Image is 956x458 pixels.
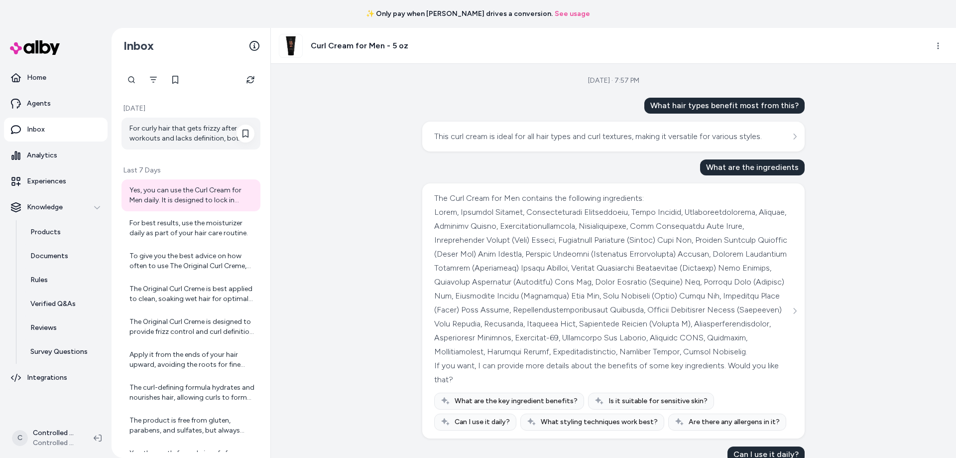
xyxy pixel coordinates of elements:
[129,124,254,144] div: For curly hair that gets frizzy after workouts and lacks definition, both the Original Curl Creme...
[123,38,154,53] h2: Inbox
[27,202,63,212] p: Knowledge
[6,422,86,454] button: CControlled Chaos ShopifyControlled Chaos
[455,396,578,406] span: What are the key ingredient benefits?
[33,428,78,438] p: Controlled Chaos Shopify
[4,144,108,167] a: Analytics
[27,176,66,186] p: Experiences
[789,131,801,143] button: See more
[279,34,302,57] img: CCForMen5oz_6e358a69-8fe9-41f0-812d-b88a0e80f657.jpg
[434,205,790,359] div: Lorem, Ipsumdol Sitamet, Consecteturadi Elitseddoeiu, Tempo Incidid, Utlaboreetdolorema, Aliquae,...
[20,292,108,316] a: Verified Q&As
[121,104,260,114] p: [DATE]
[121,311,260,343] a: The Original Curl Creme is designed to provide frizz control and curl definition with a natural f...
[143,70,163,90] button: Filter
[27,151,57,160] p: Analytics
[129,185,254,205] div: Yes, you can use the Curl Cream for Men daily. It is designed to lock in humidity, add shine, pro...
[311,40,408,52] h3: Curl Cream for Men - 5 oz
[700,159,805,175] div: What are the ingredients
[30,227,61,237] p: Products
[4,92,108,116] a: Agents
[4,366,108,390] a: Integrations
[588,76,639,86] div: [DATE] · 7:57 PM
[30,275,48,285] p: Rules
[30,347,88,357] p: Survey Questions
[129,350,254,370] div: Apply it from the ends of your hair upward, avoiding the roots for fine hair.
[27,373,67,383] p: Integrations
[434,359,790,387] div: If you want, I can provide more details about the benefits of some key ingredients. Would you lik...
[129,416,254,436] div: The product is free from gluten, parabens, and sulfates, but always check individual ingredients ...
[20,220,108,244] a: Products
[20,316,108,340] a: Reviews
[129,383,254,403] div: The curl-defining formula hydrates and nourishes hair, allowing curls to form naturally while pro...
[10,40,60,55] img: alby Logo
[121,278,260,310] a: The Original Curl Creme is best applied to clean, soaking wet hair for optimal results. Applying ...
[789,305,801,317] button: See more
[129,317,254,337] div: The Original Curl Creme is designed to provide frizz control and curl definition with a natural f...
[129,284,254,304] div: The Original Curl Creme is best applied to clean, soaking wet hair for optimal results. Applying ...
[20,244,108,268] a: Documents
[434,191,790,205] div: The Curl Cream for Men contains the following ingredients:
[644,98,805,114] div: What hair types benefit most from this?
[33,438,78,448] span: Controlled Chaos
[689,417,780,427] span: Are there any allergens in it?
[121,344,260,376] a: Apply it from the ends of your hair upward, avoiding the roots for fine hair.
[27,125,45,135] p: Inbox
[455,417,510,427] span: Can I use it daily?
[4,118,108,142] a: Inbox
[121,245,260,277] a: To give you the best advice on how often to use The Original Curl Creme, could you please tell me...
[30,299,76,309] p: Verified Q&As
[121,165,260,175] p: Last 7 Days
[129,251,254,271] div: To give you the best advice on how often to use The Original Curl Creme, could you please tell me...
[608,396,708,406] span: Is it suitable for sensitive skin?
[20,340,108,364] a: Survey Questions
[27,73,46,83] p: Home
[121,179,260,211] a: Yes, you can use the Curl Cream for Men daily. It is designed to lock in humidity, add shine, pro...
[4,169,108,193] a: Experiences
[366,9,553,19] span: ✨ Only pay when [PERSON_NAME] drives a conversion.
[240,70,260,90] button: Refresh
[4,66,108,90] a: Home
[121,377,260,409] a: The curl-defining formula hydrates and nourishes hair, allowing curls to form naturally while pro...
[121,212,260,244] a: For best results, use the moisturizer daily as part of your hair care routine.
[20,268,108,292] a: Rules
[30,251,68,261] p: Documents
[541,417,658,427] span: What styling techniques work best?
[555,9,590,19] a: See usage
[12,430,28,446] span: C
[434,130,762,144] div: This curl cream is ideal for all hair types and curl textures, making it versatile for various st...
[4,195,108,219] button: Knowledge
[129,218,254,238] div: For best results, use the moisturizer daily as part of your hair care routine.
[121,410,260,442] a: The product is free from gluten, parabens, and sulfates, but always check individual ingredients ...
[27,99,51,109] p: Agents
[30,323,57,333] p: Reviews
[121,118,260,150] a: For curly hair that gets frizzy after workouts and lacks definition, both the Original Curl Creme...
